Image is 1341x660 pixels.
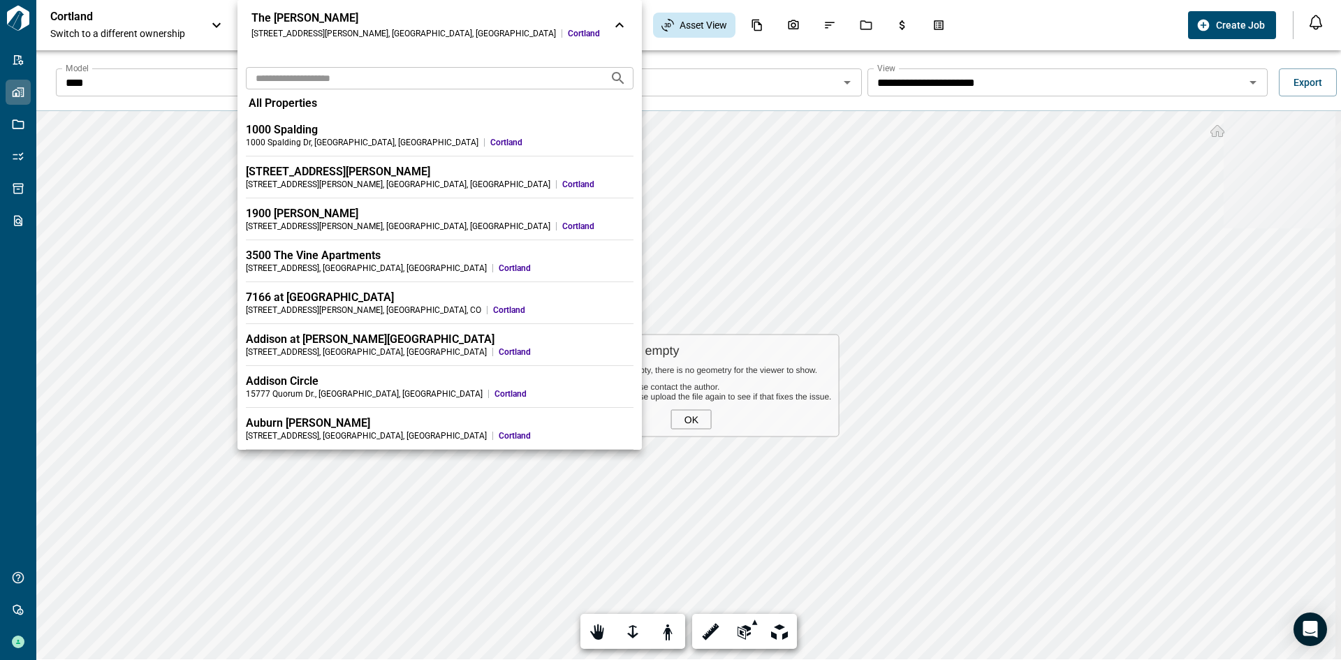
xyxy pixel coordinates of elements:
[246,346,487,358] div: [STREET_ADDRESS] , [GEOGRAPHIC_DATA] , [GEOGRAPHIC_DATA]
[604,64,632,92] button: Search projects
[246,305,481,316] div: [STREET_ADDRESS][PERSON_NAME] , [GEOGRAPHIC_DATA] , CO
[246,137,478,148] div: 1000 Spalding Dr , [GEOGRAPHIC_DATA] , [GEOGRAPHIC_DATA]
[246,165,633,179] div: [STREET_ADDRESS][PERSON_NAME]
[246,430,487,441] div: [STREET_ADDRESS] , [GEOGRAPHIC_DATA] , [GEOGRAPHIC_DATA]
[246,179,550,190] div: [STREET_ADDRESS][PERSON_NAME] , [GEOGRAPHIC_DATA] , [GEOGRAPHIC_DATA]
[494,388,633,399] span: Cortland
[490,137,633,148] span: Cortland
[251,11,600,25] div: The [PERSON_NAME]
[246,249,633,263] div: 3500 The Vine Apartments
[246,416,633,430] div: Auburn [PERSON_NAME]
[568,28,600,39] span: Cortland
[246,388,483,399] div: 15777 Quorum Dr. , [GEOGRAPHIC_DATA] , [GEOGRAPHIC_DATA]
[246,123,633,137] div: 1000 Spalding
[246,332,633,346] div: Addison at [PERSON_NAME][GEOGRAPHIC_DATA]
[1294,613,1327,646] div: Open Intercom Messenger
[562,179,633,190] span: Cortland
[499,346,633,358] span: Cortland
[246,207,633,221] div: 1900 [PERSON_NAME]
[246,291,633,305] div: 7166 at [GEOGRAPHIC_DATA]
[499,430,633,441] span: Cortland
[499,263,633,274] span: Cortland
[251,28,556,39] div: [STREET_ADDRESS][PERSON_NAME] , [GEOGRAPHIC_DATA] , [GEOGRAPHIC_DATA]
[246,263,487,274] div: [STREET_ADDRESS] , [GEOGRAPHIC_DATA] , [GEOGRAPHIC_DATA]
[249,96,317,110] span: All Properties
[493,305,633,316] span: Cortland
[562,221,633,232] span: Cortland
[246,221,550,232] div: [STREET_ADDRESS][PERSON_NAME] , [GEOGRAPHIC_DATA] , [GEOGRAPHIC_DATA]
[246,374,633,388] div: Addison Circle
